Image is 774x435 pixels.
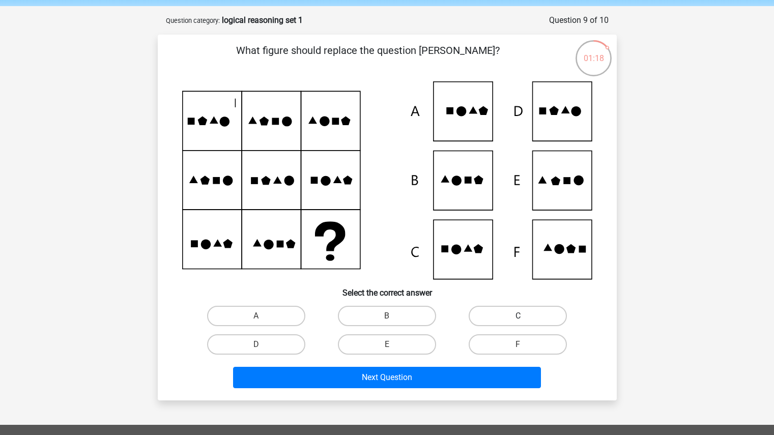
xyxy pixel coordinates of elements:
strong: logical reasoning set 1 [222,15,303,25]
small: Question category: [166,17,220,24]
label: B [338,306,436,326]
h6: Select the correct answer [174,280,600,298]
label: F [469,334,567,355]
div: Question 9 of 10 [549,14,609,26]
label: C [469,306,567,326]
div: 01:18 [575,39,613,65]
p: What figure should replace the question [PERSON_NAME]? [174,43,562,73]
button: Next Question [233,367,541,388]
label: E [338,334,436,355]
label: A [207,306,305,326]
label: D [207,334,305,355]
